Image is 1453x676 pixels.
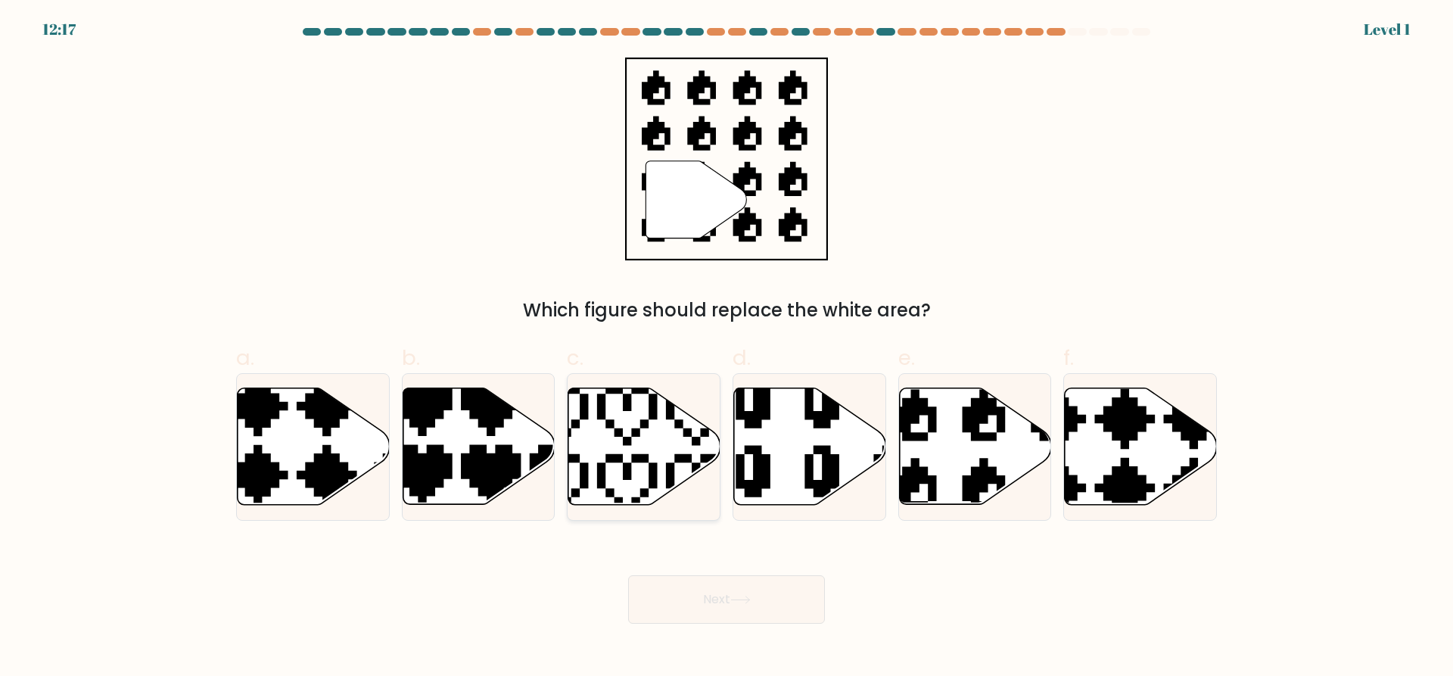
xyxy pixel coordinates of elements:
span: d. [733,343,751,372]
span: e. [898,343,915,372]
div: Which figure should replace the white area? [245,297,1208,324]
span: c. [567,343,583,372]
div: Level 1 [1364,18,1411,41]
div: 12:17 [42,18,76,41]
g: " [646,161,746,238]
span: b. [402,343,420,372]
button: Next [628,575,825,624]
span: a. [236,343,254,372]
span: f. [1063,343,1074,372]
